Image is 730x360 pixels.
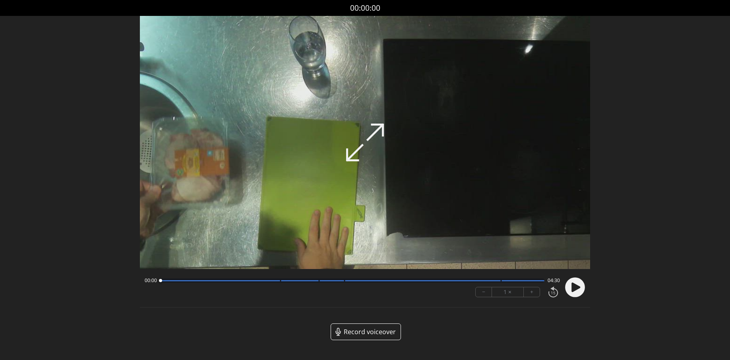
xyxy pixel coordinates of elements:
span: 04:30 [548,277,560,284]
a: Record voiceover [331,323,401,340]
div: 1 × [492,287,524,297]
span: 00:00 [145,277,157,284]
a: 00:00:00 [350,2,380,14]
button: + [524,287,540,297]
span: Record voiceover [344,327,396,337]
button: − [476,287,492,297]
